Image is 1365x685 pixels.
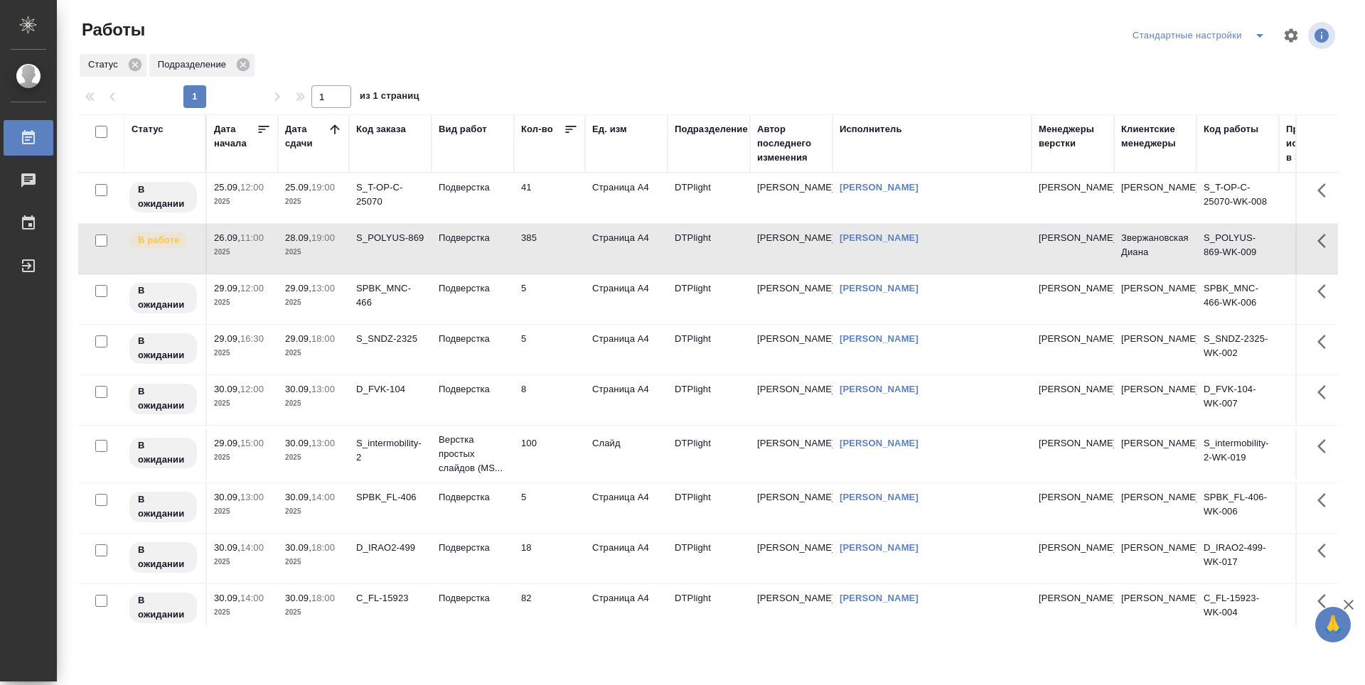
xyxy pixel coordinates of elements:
[285,492,311,502] p: 30.09,
[1039,281,1107,296] p: [PERSON_NAME]
[285,397,342,411] p: 2025
[750,483,833,533] td: [PERSON_NAME]
[675,122,748,136] div: Подразделение
[360,87,419,108] span: из 1 страниц
[1114,534,1197,583] td: [PERSON_NAME]
[138,492,188,521] p: В ожидании
[514,325,585,374] td: 5
[439,180,507,195] p: Подверстка
[132,122,164,136] div: Статус
[1197,224,1279,274] td: S_POLYUS-869-WK-009
[514,375,585,425] td: 8
[514,584,585,634] td: 82
[1309,274,1343,308] button: Здесь прячутся важные кнопки
[514,274,585,324] td: 5
[240,182,264,193] p: 12:00
[668,274,750,324] td: DTPlight
[840,232,919,243] a: [PERSON_NAME]
[750,224,833,274] td: [PERSON_NAME]
[138,334,188,362] p: В ожидании
[840,333,919,344] a: [PERSON_NAME]
[1114,325,1197,374] td: [PERSON_NAME]
[311,232,335,243] p: 19:00
[138,384,188,413] p: В ожидании
[285,232,311,243] p: 28.09,
[356,382,424,397] div: D_FVK-104
[285,245,342,259] p: 2025
[214,451,271,465] p: 2025
[240,384,264,394] p: 12:00
[1309,429,1343,463] button: Здесь прячутся важные кнопки
[128,231,198,250] div: Исполнитель выполняет работу
[78,18,145,41] span: Работы
[285,283,311,293] p: 29.09,
[356,591,424,605] div: C_FL-15923
[668,325,750,374] td: DTPlight
[439,281,507,296] p: Подверстка
[1197,274,1279,324] td: SPBK_MNC-466-WK-006
[514,483,585,533] td: 5
[1114,173,1197,223] td: [PERSON_NAME]
[214,505,271,519] p: 2025
[521,122,553,136] div: Кол-во
[840,492,919,502] a: [PERSON_NAME]
[439,382,507,397] p: Подверстка
[1039,180,1107,195] p: [PERSON_NAME]
[158,58,231,72] p: Подразделение
[668,224,750,274] td: DTPlight
[240,593,264,603] p: 14:00
[1039,382,1107,397] p: [PERSON_NAME]
[585,584,668,634] td: Страница А4
[592,122,627,136] div: Ед. изм
[138,284,188,312] p: В ожидании
[585,325,668,374] td: Страница А4
[1039,332,1107,346] p: [PERSON_NAME]
[840,542,919,553] a: [PERSON_NAME]
[514,534,585,583] td: 18
[311,492,335,502] p: 14:00
[1039,231,1107,245] p: [PERSON_NAME]
[1197,429,1279,479] td: S_intermobility-2-WK-019
[1114,584,1197,634] td: [PERSON_NAME]
[356,122,406,136] div: Код заказа
[285,195,342,209] p: 2025
[1114,375,1197,425] td: [PERSON_NAME]
[1114,483,1197,533] td: [PERSON_NAME]
[285,605,342,620] p: 2025
[840,593,919,603] a: [PERSON_NAME]
[128,382,198,416] div: Исполнитель назначен, приступать к работе пока рано
[285,182,311,193] p: 25.09,
[668,173,750,223] td: DTPlight
[1114,224,1197,274] td: Звержановская Диана
[311,438,335,448] p: 13:00
[1197,584,1279,634] td: C_FL-15923-WK-004
[1197,173,1279,223] td: S_T-OP-C-25070-WK-008
[285,555,342,569] p: 2025
[439,332,507,346] p: Подверстка
[214,333,240,344] p: 29.09,
[311,333,335,344] p: 18:00
[214,346,271,360] p: 2025
[311,182,335,193] p: 19:00
[1039,591,1107,605] p: [PERSON_NAME]
[240,283,264,293] p: 12:00
[128,281,198,315] div: Исполнитель назначен, приступать к работе пока рано
[285,296,342,310] p: 2025
[356,490,424,505] div: SPBK_FL-406
[668,584,750,634] td: DTPlight
[356,281,424,310] div: SPBK_MNC-466
[311,283,335,293] p: 13:00
[240,542,264,553] p: 14:00
[1309,584,1343,618] button: Здесь прячутся важные кнопки
[240,333,264,344] p: 16:30
[1309,483,1343,517] button: Здесь прячутся важные кнопки
[356,231,424,245] div: S_POLYUS-869
[439,541,507,555] p: Подверстка
[1309,224,1343,258] button: Здесь прячутся важные кнопки
[1121,122,1189,151] div: Клиентские менеджеры
[1114,429,1197,479] td: [PERSON_NAME]
[285,593,311,603] p: 30.09,
[750,173,833,223] td: [PERSON_NAME]
[214,122,257,151] div: Дата начала
[214,438,240,448] p: 29.09,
